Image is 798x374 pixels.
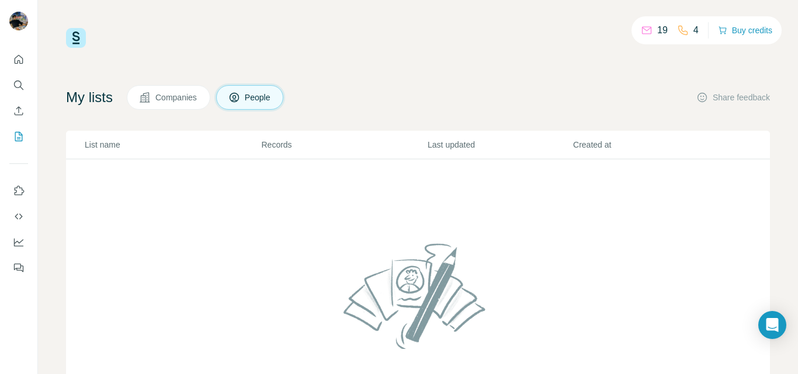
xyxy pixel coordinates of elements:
[573,139,717,151] p: Created at
[9,75,28,96] button: Search
[9,180,28,201] button: Use Surfe on LinkedIn
[657,23,668,37] p: 19
[696,92,770,103] button: Share feedback
[9,12,28,30] img: Avatar
[66,28,86,48] img: Surfe Logo
[428,139,572,151] p: Last updated
[245,92,272,103] span: People
[155,92,198,103] span: Companies
[261,139,426,151] p: Records
[339,233,498,358] img: No lists found
[9,232,28,253] button: Dashboard
[85,139,260,151] p: List name
[718,22,772,39] button: Buy credits
[9,206,28,227] button: Use Surfe API
[9,49,28,70] button: Quick start
[66,88,113,107] h4: My lists
[9,126,28,147] button: My lists
[9,257,28,278] button: Feedback
[9,100,28,121] button: Enrich CSV
[693,23,699,37] p: 4
[758,311,786,339] div: Open Intercom Messenger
